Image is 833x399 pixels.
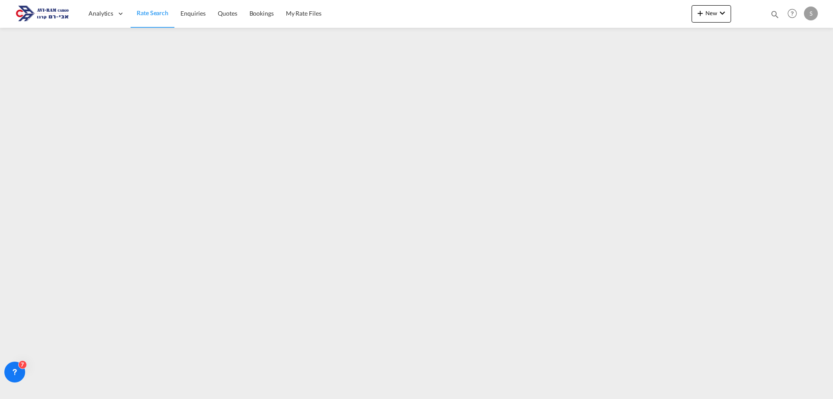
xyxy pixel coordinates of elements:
[692,5,731,23] button: icon-plus 400-fgNewicon-chevron-down
[218,10,237,17] span: Quotes
[804,7,818,20] div: S
[785,6,804,22] div: Help
[785,6,800,21] span: Help
[180,10,206,17] span: Enquiries
[695,10,728,16] span: New
[249,10,274,17] span: Bookings
[695,8,705,18] md-icon: icon-plus 400-fg
[770,10,780,23] div: icon-magnify
[137,9,168,16] span: Rate Search
[717,8,728,18] md-icon: icon-chevron-down
[13,4,72,23] img: 166978e0a5f911edb4280f3c7a976193.png
[286,10,321,17] span: My Rate Files
[89,9,113,18] span: Analytics
[770,10,780,19] md-icon: icon-magnify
